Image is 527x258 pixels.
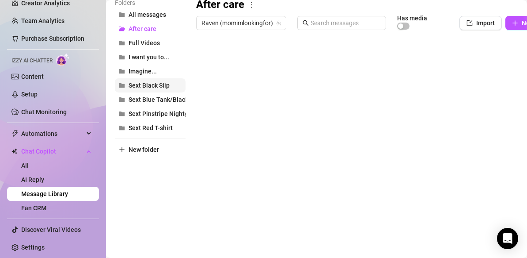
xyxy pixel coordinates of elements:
span: Raven (momimlookingfor) [201,16,281,30]
button: All messages [115,8,186,22]
span: Chat Copilot [21,144,84,158]
a: Message Library [21,190,68,197]
a: Chat Monitoring [21,108,67,116]
button: Sext Blue Tank/Black gym shorts [115,92,186,107]
span: folder-open [119,26,125,32]
span: folder [119,82,125,89]
button: Sext Black Slip [115,78,186,92]
span: team [276,20,281,26]
button: Imagine... [115,64,186,78]
a: Purchase Subscription [21,35,84,42]
span: plus [512,20,518,26]
span: Sext Black Slip [129,82,170,89]
a: Content [21,73,44,80]
button: Import [459,16,502,30]
span: I want you to... [129,54,169,61]
span: folder [119,111,125,117]
span: folder [119,54,125,60]
span: folder [119,68,125,74]
span: Automations [21,127,84,141]
span: import [466,20,473,26]
button: After care [115,22,186,36]
a: AI Reply [21,176,44,183]
span: Sext Red T-shirt [129,124,173,131]
article: Has media [397,15,427,21]
img: AI Chatter [56,53,70,66]
a: All [21,162,29,169]
span: Sext Pinstripe Nightgown [129,110,200,117]
span: folder [119,96,125,103]
img: Chat Copilot [11,148,17,154]
button: I want you to... [115,50,186,64]
span: plus [119,146,125,153]
span: Imagine... [129,68,157,75]
span: Full Videos [129,39,160,46]
span: Import [476,19,495,27]
a: Setup [21,91,38,98]
a: Team Analytics [21,17,64,24]
span: folder [119,12,125,18]
a: Fan CRM [21,204,46,212]
span: New folder [129,146,159,153]
span: All messages [129,11,166,18]
span: folder [119,40,125,46]
a: Settings [21,244,45,251]
span: folder [119,125,125,131]
span: thunderbolt [11,130,19,137]
a: Discover Viral Videos [21,226,81,233]
span: After care [129,25,156,32]
button: Full Videos [115,36,186,50]
button: Sext Pinstripe Nightgown [115,107,186,121]
div: Open Intercom Messenger [497,228,518,249]
span: Sext Blue Tank/Black gym shorts [129,96,220,103]
span: more [248,1,256,9]
button: New folder [115,142,186,157]
span: Izzy AI Chatter [11,57,53,65]
button: Sext Red T-shirt [115,121,186,135]
input: Search messages [311,18,381,28]
span: search [303,20,309,26]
